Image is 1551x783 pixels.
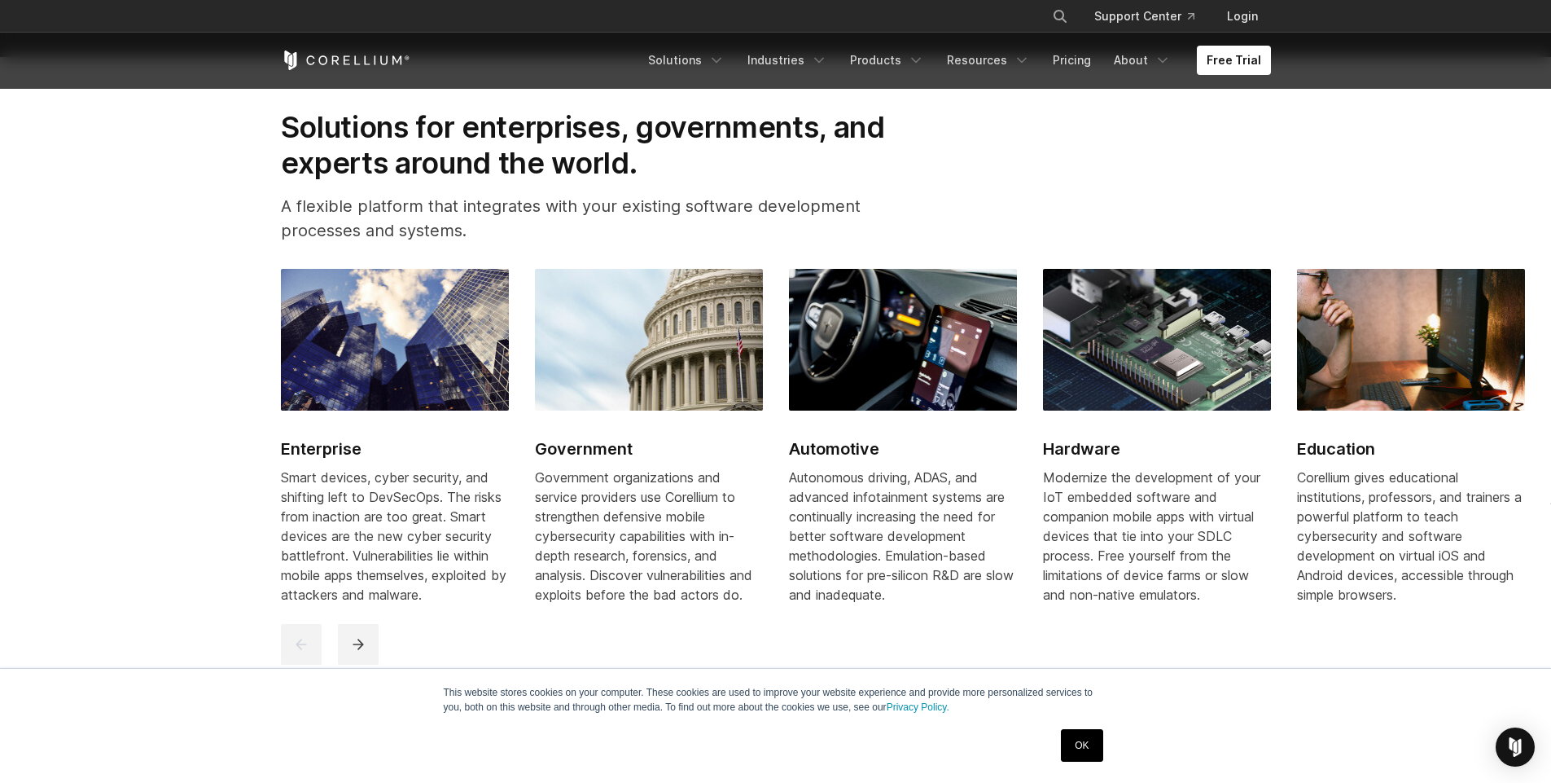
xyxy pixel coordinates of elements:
h2: Hardware [1043,437,1271,461]
h2: Enterprise [281,437,509,461]
p: A flexible platform that integrates with your existing software development processes and systems. [281,194,930,243]
img: Automotive [789,269,1017,411]
a: Industries [738,46,837,75]
h2: Automotive [789,437,1017,461]
div: Navigation Menu [638,46,1271,75]
a: Resources [937,46,1040,75]
a: Government Government Government organizations and service providers use Corellium to strengthen ... [535,269,763,624]
div: Open Intercom Messenger [1496,728,1535,767]
span: Modernize the development of your IoT embedded software and companion mobile apps with virtual de... [1043,469,1260,603]
a: Corellium Home [281,51,410,70]
div: Corellium gives educational institutions, professors, and trainers a powerful platform to teach c... [1297,468,1525,605]
a: About [1104,46,1181,75]
a: Automotive Automotive Autonomous driving, ADAS, and advanced infotainment systems are continually... [789,269,1017,624]
a: Enterprise Enterprise Smart devices, cyber security, and shifting left to DevSecOps. The risks fr... [281,269,509,624]
div: Navigation Menu [1032,2,1271,31]
button: next [338,624,379,665]
a: Solutions [638,46,734,75]
h2: Education [1297,437,1525,461]
a: Hardware Hardware Modernize the development of your IoT embedded software and companion mobile ap... [1043,269,1271,624]
img: Education [1297,269,1525,411]
button: previous [281,624,322,665]
button: Search [1045,2,1075,31]
h2: Solutions for enterprises, governments, and experts around the world. [281,109,930,182]
img: Enterprise [281,269,509,411]
div: Smart devices, cyber security, and shifting left to DevSecOps. The risks from inaction are too gr... [281,468,509,605]
a: Login [1214,2,1271,31]
a: Products [840,46,934,75]
a: OK [1061,729,1102,762]
div: Government organizations and service providers use Corellium to strengthen defensive mobile cyber... [535,468,763,605]
a: Pricing [1043,46,1101,75]
div: Autonomous driving, ADAS, and advanced infotainment systems are continually increasing the need f... [789,468,1017,605]
img: Hardware [1043,269,1271,411]
a: Support Center [1081,2,1207,31]
a: Free Trial [1197,46,1271,75]
img: Government [535,269,763,411]
a: Privacy Policy. [887,702,949,713]
p: This website stores cookies on your computer. These cookies are used to improve your website expe... [444,685,1108,715]
h2: Government [535,437,763,461]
